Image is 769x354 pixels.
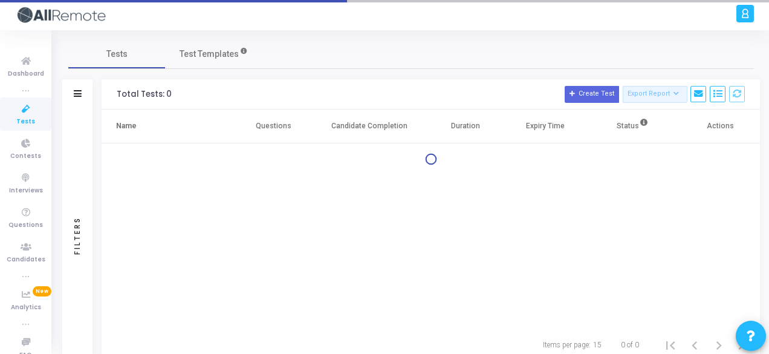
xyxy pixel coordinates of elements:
[505,110,585,143] th: Expiry Time
[10,151,41,162] span: Contests
[117,90,172,99] div: Total Tests: 0
[426,110,505,143] th: Duration
[8,220,43,231] span: Questions
[8,69,44,79] span: Dashboard
[102,110,234,143] th: Name
[623,86,687,103] button: Export Report
[313,110,426,143] th: Candidate Completion
[180,48,239,61] span: Test Templates
[15,3,106,27] img: logo
[16,117,35,127] span: Tests
[585,110,680,143] th: Status
[593,339,602,350] div: 15
[9,186,43,196] span: Interviews
[565,86,619,103] button: Create Test
[621,339,639,350] div: 0 of 0
[106,48,128,61] span: Tests
[11,303,41,313] span: Analytics
[234,110,314,143] th: Questions
[72,169,83,302] div: Filters
[680,110,760,143] th: Actions
[543,339,591,350] div: Items per page:
[33,286,51,297] span: New
[7,255,45,265] span: Candidates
